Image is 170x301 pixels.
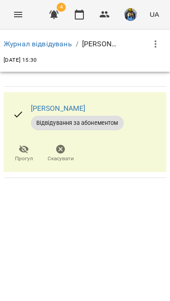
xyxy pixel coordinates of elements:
button: Menu [7,4,29,25]
button: Прогул [5,141,42,167]
span: Скасувати [48,155,74,163]
span: 4 [57,3,66,12]
img: d1dec607e7f372b62d1bb04098aa4c64.jpeg [124,8,137,21]
p: [PERSON_NAME] [82,39,118,49]
a: Журнал відвідувань [4,39,72,48]
button: Скасувати [42,141,79,167]
li: / [76,39,78,49]
span: [DATE] 15:30 [4,57,37,63]
button: UA [146,6,163,23]
span: UA [150,10,159,19]
a: [PERSON_NAME] [31,104,86,113]
span: Прогул [15,155,33,163]
nav: breadcrumb [4,39,118,49]
span: Відвідування за абонементом [31,119,124,127]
